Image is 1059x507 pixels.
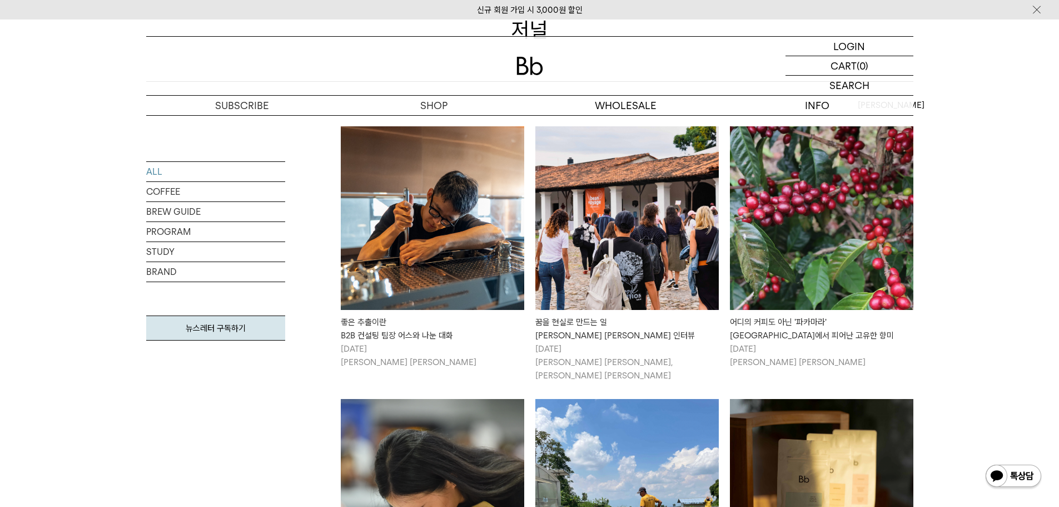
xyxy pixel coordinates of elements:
a: BRAND [146,262,285,282]
p: LOGIN [833,37,865,56]
a: BREW GUIDE [146,202,285,221]
p: CART [831,56,857,75]
a: STUDY [146,242,285,262]
img: 좋은 추출이란B2B 컨설팅 팀장 어스와 나눈 대화 [341,126,524,310]
a: PROGRAM [146,222,285,242]
p: [DATE] [PERSON_NAME] [PERSON_NAME], [PERSON_NAME] [PERSON_NAME] [535,342,719,382]
p: [DATE] [PERSON_NAME] [PERSON_NAME] [730,342,913,369]
a: COFFEE [146,182,285,201]
a: 꿈을 현실로 만드는 일빈보야지 탁승희 대표 인터뷰 꿈을 현실로 만드는 일[PERSON_NAME] [PERSON_NAME] 인터뷰 [DATE][PERSON_NAME] [PERS... [535,126,719,382]
a: LOGIN [785,37,913,56]
a: 어디의 커피도 아닌 '파카마라'엘살바도르에서 피어난 고유한 향미 어디의 커피도 아닌 '파카마라'[GEOGRAPHIC_DATA]에서 피어난 고유한 향미 [DATE][PERSON... [730,126,913,369]
a: 신규 회원 가입 시 3,000원 할인 [477,5,583,15]
p: [DATE] [PERSON_NAME] [PERSON_NAME] [341,342,524,369]
div: 어디의 커피도 아닌 '파카마라' [GEOGRAPHIC_DATA]에서 피어난 고유한 향미 [730,316,913,342]
div: 꿈을 현실로 만드는 일 [PERSON_NAME] [PERSON_NAME] 인터뷰 [535,316,719,342]
a: 좋은 추출이란B2B 컨설팅 팀장 어스와 나눈 대화 좋은 추출이란B2B 컨설팅 팀장 어스와 나눈 대화 [DATE][PERSON_NAME] [PERSON_NAME] [341,126,524,369]
a: SUBSCRIBE [146,96,338,115]
p: INFO [722,96,913,115]
a: 뉴스레터 구독하기 [146,316,285,341]
a: CART (0) [785,56,913,76]
div: 좋은 추출이란 B2B 컨설팅 팀장 어스와 나눈 대화 [341,316,524,342]
p: WHOLESALE [530,96,722,115]
a: ALL [146,162,285,181]
img: 어디의 커피도 아닌 '파카마라'엘살바도르에서 피어난 고유한 향미 [730,126,913,310]
img: 꿈을 현실로 만드는 일빈보야지 탁승희 대표 인터뷰 [535,126,719,310]
p: SEARCH [829,76,869,95]
a: SHOP [338,96,530,115]
img: 로고 [516,57,543,75]
img: 카카오톡 채널 1:1 채팅 버튼 [985,464,1042,490]
p: (0) [857,56,868,75]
